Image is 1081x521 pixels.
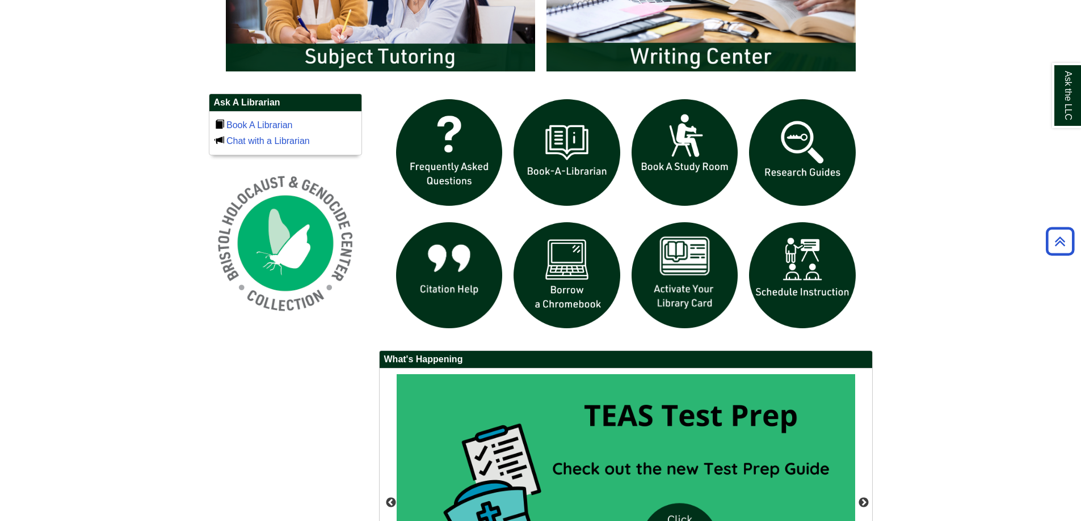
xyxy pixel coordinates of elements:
a: Chat with a Librarian [226,136,310,146]
a: Back to Top [1042,234,1078,249]
div: slideshow [390,94,861,339]
img: Borrow a chromebook icon links to the borrow a chromebook web page [508,217,626,334]
img: citation help icon links to citation help guide page [390,217,508,334]
button: Next [858,497,869,509]
h2: What's Happening [380,351,872,368]
img: Research Guides icon links to research guides web page [743,94,861,211]
a: Book A Librarian [226,120,293,130]
button: Previous [385,497,397,509]
img: book a study room icon links to book a study room web page [626,94,744,211]
img: Holocaust and Genocide Collection [209,167,362,320]
img: Book a Librarian icon links to book a librarian web page [508,94,626,211]
img: frequently asked questions [390,94,508,211]
h2: Ask A Librarian [209,94,361,112]
img: For faculty. Schedule Library Instruction icon links to form. [743,217,861,334]
img: activate Library Card icon links to form to activate student ID into library card [626,217,744,334]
